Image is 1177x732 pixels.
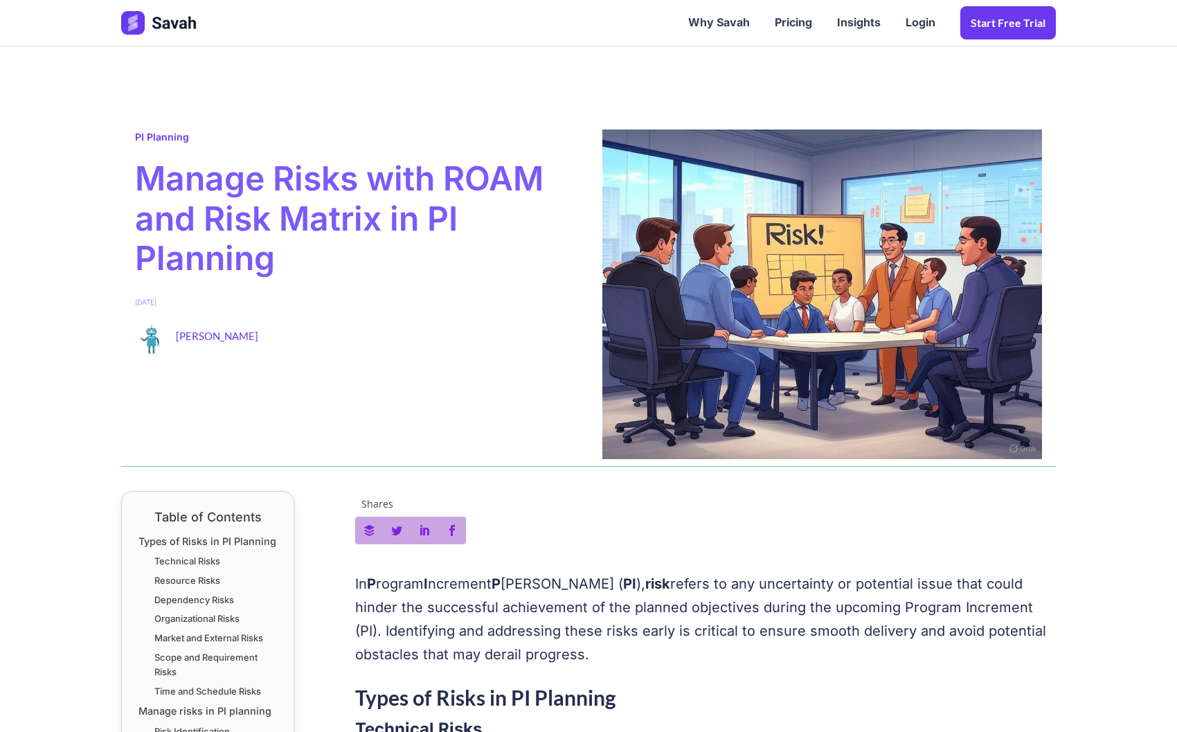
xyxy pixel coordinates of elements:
h2: Types of Risks in PI Planning [355,680,1057,715]
strong: I [424,575,428,592]
span: [PERSON_NAME] [176,323,258,344]
a: Login [893,1,948,44]
a: PI Planning [135,131,189,143]
strong: PI [623,575,636,592]
a: Insights [825,1,893,44]
a: Types of Risks in PI Planning [138,533,276,549]
a: Time and Schedule Risks [154,684,261,699]
a: Why Savah [676,1,762,44]
a: Market and External Risks [154,631,263,645]
a: Start Free trial [960,6,1056,39]
a: Manage risks in PI planning [138,703,271,719]
a: Dependency Risks [154,593,234,607]
span: Manage Risks with ROAM and Risk Matrix in PI Planning [135,159,575,278]
a: Resource Risks [154,573,220,588]
span: [DATE] [135,296,156,307]
strong: P [367,575,376,592]
span: Shares [361,499,393,509]
strong: P [492,575,501,592]
p: In rogram ncrement [PERSON_NAME] ( ), refers to any uncertainty or potential issue that could hin... [355,572,1057,666]
a: Pricing [762,1,825,44]
a: Organizational Risks [154,612,240,626]
strong: risk [645,575,670,592]
a: Technical Risks [154,554,220,569]
div: Table of Contents [138,508,277,526]
a: Scope and Requirement Risks [154,650,277,679]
